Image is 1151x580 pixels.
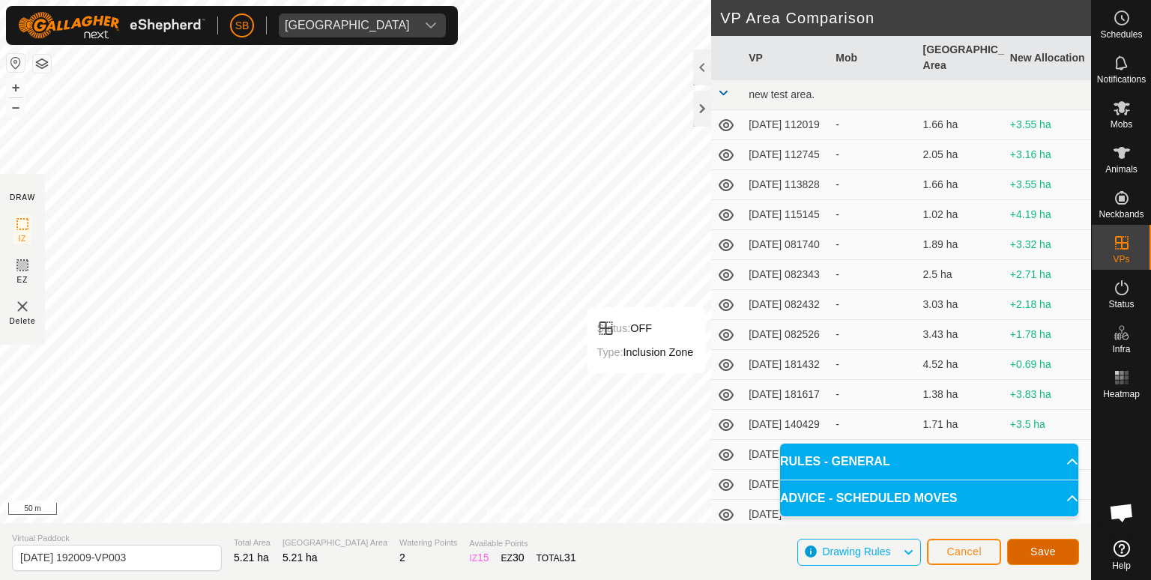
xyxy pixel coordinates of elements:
td: +4.19 ha [1004,200,1091,230]
td: +3.55 ha [1004,110,1091,140]
td: +1.78 ha [1004,320,1091,350]
div: - [836,117,910,133]
span: EZ [17,274,28,286]
button: Map Layers [33,55,51,73]
span: 5.21 ha [283,552,318,564]
span: Status [1108,300,1134,309]
td: 1.66 ha [917,110,1004,140]
span: Drawing Rules [822,546,890,558]
td: [DATE] 112745 [743,140,830,170]
td: 1.02 ha [917,200,1004,230]
td: 1.66 ha [917,170,1004,200]
td: [DATE] 140619 [743,470,830,500]
span: 2 [399,552,405,564]
div: - [836,177,910,193]
span: VPs [1113,255,1129,264]
td: 1.71 ha [917,410,1004,440]
td: [DATE] 112019 [743,110,830,140]
td: [DATE] 140526 [743,440,830,470]
div: - [836,237,910,253]
span: Notifications [1097,75,1146,84]
div: IZ [469,550,489,566]
div: Open chat [1099,490,1144,535]
span: IZ [19,233,27,244]
td: 3.43 ha [917,320,1004,350]
span: Schedules [1100,30,1142,39]
button: Save [1007,539,1079,565]
td: 3.03 ha [917,290,1004,320]
th: New Allocation [1004,36,1091,80]
span: [GEOGRAPHIC_DATA] Area [283,537,387,549]
th: Mob [830,36,916,80]
button: Cancel [927,539,1001,565]
span: Virtual Paddock [12,532,222,545]
div: - [836,357,910,372]
td: [DATE] 115145 [743,200,830,230]
td: +2.18 ha [1004,290,1091,320]
span: Mobs [1111,120,1132,129]
div: dropdown trigger [416,13,446,37]
td: +3.5 ha [1004,410,1091,440]
td: [DATE] 181432 [743,350,830,380]
td: [DATE] 113828 [743,170,830,200]
div: - [836,297,910,312]
div: DRAW [10,192,35,203]
p-accordion-header: RULES - GENERAL [780,444,1078,480]
div: - [836,207,910,223]
span: RULES - GENERAL [780,453,890,471]
div: - [836,327,910,342]
td: [DATE] 081740 [743,230,830,260]
div: - [836,147,910,163]
span: SB [235,18,250,34]
div: EZ [501,550,525,566]
td: 2.5 ha [917,260,1004,290]
div: TOTAL [537,550,576,566]
td: +3.55 ha [1004,170,1091,200]
span: Help [1112,561,1131,570]
a: Contact Us [561,504,605,517]
td: [DATE] 140429 [743,410,830,440]
button: – [7,98,25,116]
span: Cancel [946,546,982,558]
td: [DATE] 082343 [743,260,830,290]
span: Save [1030,546,1056,558]
span: Tangihanga station [279,13,416,37]
div: - [836,267,910,283]
td: [DATE] 082526 [743,320,830,350]
td: 1.38 ha [917,380,1004,410]
span: Available Points [469,537,575,550]
td: 2.05 ha [917,140,1004,170]
th: VP [743,36,830,80]
span: new test area. [749,88,815,100]
td: +0.69 ha [1004,350,1091,380]
span: Infra [1112,345,1130,354]
button: Reset Map [7,54,25,72]
td: +2.71 ha [1004,260,1091,290]
div: - [836,417,910,432]
div: OFF [596,319,693,337]
span: Delete [10,315,36,327]
td: [DATE] 140643 [743,500,830,530]
div: [GEOGRAPHIC_DATA] [285,19,410,31]
td: +3.16 ha [1004,140,1091,170]
button: + [7,79,25,97]
span: 31 [564,552,576,564]
span: 5.21 ha [234,552,269,564]
div: Inclusion Zone [596,343,693,361]
td: [DATE] 181617 [743,380,830,410]
span: 15 [477,552,489,564]
td: 2.04 ha [917,440,1004,470]
img: VP [13,297,31,315]
label: Type: [596,346,623,358]
td: +3.17 ha [1004,440,1091,470]
span: Animals [1105,165,1138,174]
td: +3.32 ha [1004,230,1091,260]
a: Privacy Policy [486,504,543,517]
td: +3.83 ha [1004,380,1091,410]
span: 30 [513,552,525,564]
span: Neckbands [1099,210,1144,219]
img: Gallagher Logo [18,12,205,39]
td: 1.89 ha [917,230,1004,260]
p-accordion-header: ADVICE - SCHEDULED MOVES [780,480,1078,516]
a: Help [1092,534,1151,576]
